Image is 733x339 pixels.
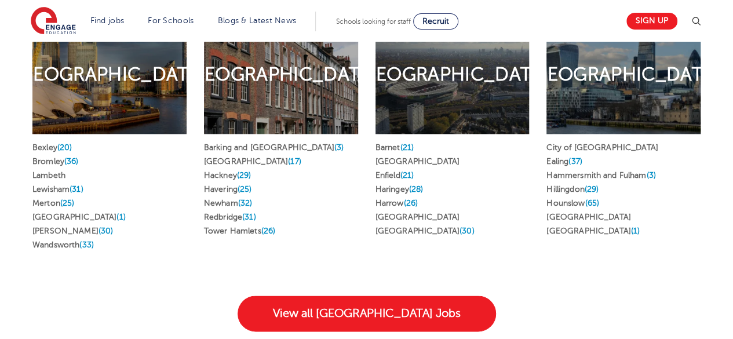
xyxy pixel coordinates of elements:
[375,213,460,221] a: [GEOGRAPHIC_DATA]
[242,213,256,221] span: (31)
[631,227,640,235] span: (1)
[238,199,253,207] span: (32)
[148,16,194,25] a: For Schools
[204,199,252,207] a: Newham(32)
[14,63,205,87] h2: [GEOGRAPHIC_DATA]
[288,157,301,166] span: (17)
[400,143,414,152] span: (21)
[116,213,125,221] span: (1)
[626,13,677,30] a: Sign up
[204,143,344,152] a: Barking and [GEOGRAPHIC_DATA](3)
[375,143,414,152] a: Barnet(21)
[356,63,548,87] h2: [GEOGRAPHIC_DATA]
[336,17,411,25] span: Schools looking for staff
[375,227,475,235] a: [GEOGRAPHIC_DATA](30)
[99,227,114,235] span: (30)
[413,13,458,30] a: Recruit
[375,185,424,194] a: Haringey(28)
[403,199,418,207] span: (26)
[57,143,72,152] span: (20)
[60,199,75,207] span: (25)
[32,143,72,152] a: Bexley(20)
[79,240,94,249] span: (33)
[70,185,83,194] span: (31)
[185,63,376,87] h2: [GEOGRAPHIC_DATA]
[528,63,719,87] h2: [GEOGRAPHIC_DATA]
[646,171,655,180] span: (3)
[546,199,599,207] a: Hounslow(65)
[460,227,475,235] span: (30)
[218,16,297,25] a: Blogs & Latest News
[32,157,79,166] a: Bromley(36)
[585,185,599,194] span: (29)
[546,143,658,152] a: City of [GEOGRAPHIC_DATA]
[261,227,276,235] span: (26)
[546,157,582,166] a: Ealing(37)
[32,227,113,235] a: [PERSON_NAME](30)
[568,157,582,166] span: (37)
[31,7,76,36] img: Engage Education
[32,185,83,194] a: Lewisham(31)
[585,199,599,207] span: (65)
[546,185,599,194] a: Hillingdon(29)
[32,171,65,180] a: Lambeth
[204,213,256,221] a: Redbridge(31)
[400,171,414,180] span: (21)
[546,227,640,235] a: [GEOGRAPHIC_DATA](1)
[204,227,275,235] a: Tower Hamlets(26)
[546,171,656,180] a: Hammersmith and Fulham(3)
[204,171,251,180] a: Hackney(29)
[64,157,79,166] span: (36)
[204,157,301,166] a: [GEOGRAPHIC_DATA](17)
[32,199,74,207] a: Merton(25)
[409,185,424,194] span: (28)
[546,213,630,221] a: [GEOGRAPHIC_DATA]
[375,157,460,166] a: [GEOGRAPHIC_DATA]
[375,199,418,207] a: Harrow(26)
[375,171,414,180] a: Enfield(21)
[237,171,251,180] span: (29)
[238,296,496,331] a: View all [GEOGRAPHIC_DATA] Jobs
[422,17,449,25] span: Recruit
[204,185,252,194] a: Havering(25)
[90,16,125,25] a: Find jobs
[334,143,344,152] span: (3)
[32,213,126,221] a: [GEOGRAPHIC_DATA](1)
[238,185,252,194] span: (25)
[32,240,94,249] a: Wandsworth(33)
